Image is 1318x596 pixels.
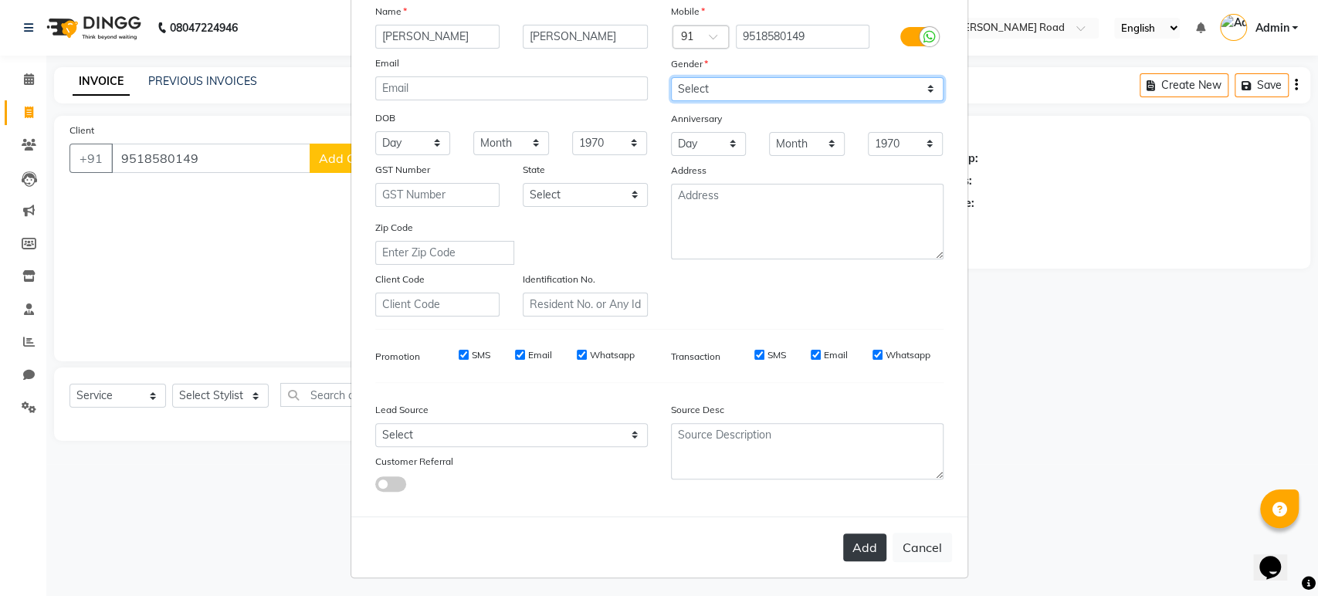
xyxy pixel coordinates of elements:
input: Mobile [736,25,869,49]
button: Add [843,533,886,561]
label: Name [375,5,407,19]
label: DOB [375,111,395,125]
label: Promotion [375,350,420,364]
iframe: chat widget [1253,534,1303,581]
input: Client Code [375,293,500,317]
label: Anniversary [671,112,722,126]
label: GST Number [375,163,430,177]
label: Mobile [671,5,705,19]
label: Customer Referral [375,455,453,469]
input: Last Name [523,25,648,49]
input: GST Number [375,183,500,207]
label: Whatsapp [886,348,930,362]
label: Source Desc [671,403,724,417]
label: Lead Source [375,403,429,417]
label: Client Code [375,273,425,286]
label: Gender [671,57,708,71]
input: Email [375,76,648,100]
label: Email [375,56,399,70]
label: SMS [767,348,786,362]
label: Address [671,164,706,178]
button: Cancel [893,533,952,562]
label: Email [528,348,552,362]
label: Transaction [671,350,720,364]
label: Email [824,348,848,362]
input: Resident No. or Any Id [523,293,648,317]
label: SMS [472,348,490,362]
input: First Name [375,25,500,49]
label: Identification No. [523,273,595,286]
input: Enter Zip Code [375,241,514,265]
label: Zip Code [375,221,413,235]
label: State [523,163,545,177]
label: Whatsapp [590,348,635,362]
